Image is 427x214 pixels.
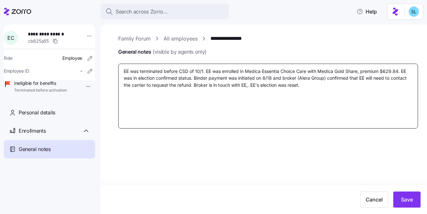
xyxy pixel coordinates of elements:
[153,48,207,56] span: (visible by agents only)
[4,55,13,61] span: Role
[366,196,383,203] span: Cancel
[118,64,418,129] textarea: EE was terminated before CSD of 10/1. EE was enrolled in Medica Essentia Choice Care with Medica ...
[100,4,229,19] button: Search across Zorro...
[19,127,46,135] span: Enrollments
[62,55,82,61] span: Employee
[4,68,29,74] span: Employee ID
[409,6,419,17] img: 7c620d928e46699fcfb78cede4daf1d1
[118,48,207,56] span: General notes
[116,8,168,16] span: Search across Zorro...
[118,35,151,43] a: Family Forum
[351,5,382,18] button: Help
[360,192,388,208] button: Cancel
[19,109,55,117] span: Personal details
[80,68,82,74] span: -
[7,35,14,40] span: E C
[19,145,51,153] span: General notes
[401,196,413,203] span: Save
[393,192,421,208] button: Save
[28,38,49,44] span: cb825a55
[14,80,67,86] span: Ineligible for benefits
[14,88,67,93] span: Terminated before activation
[164,35,198,43] a: All employees
[357,8,377,15] span: Help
